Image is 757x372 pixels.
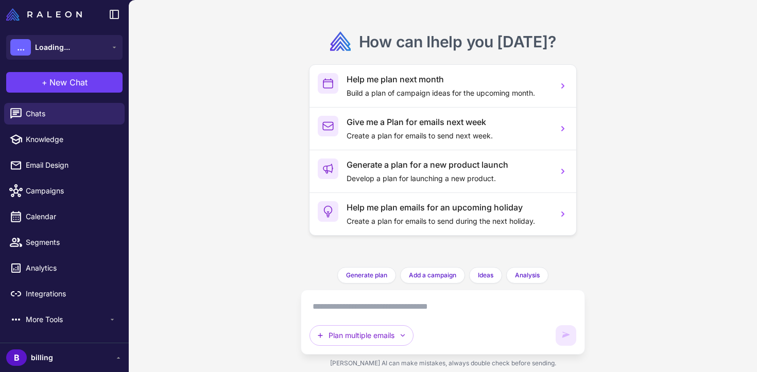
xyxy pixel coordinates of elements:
[346,271,387,280] span: Generate plan
[6,72,123,93] button: +New Chat
[309,325,414,346] button: Plan multiple emails
[469,267,502,284] button: Ideas
[409,271,456,280] span: Add a campaign
[506,267,548,284] button: Analysis
[301,355,584,372] div: [PERSON_NAME] AI can make mistakes, always double check before sending.
[359,31,556,52] h2: How can I ?
[478,271,493,280] span: Ideas
[6,35,123,60] button: ...Loading...
[347,201,549,214] h3: Help me plan emails for an upcoming holiday
[337,267,396,284] button: Generate plan
[26,288,116,299] span: Integrations
[26,160,116,171] span: Email Design
[26,314,108,325] span: More Tools
[6,8,82,21] img: Raleon Logo
[431,32,548,51] span: help you [DATE]
[49,76,88,88] span: New Chat
[4,232,125,253] a: Segments
[347,158,549,171] h3: Generate a plan for a new product launch
[26,108,116,119] span: Chats
[400,267,465,284] button: Add a campaign
[6,349,27,366] div: B
[347,130,549,141] p: Create a plan for emails to send next week.
[347,173,549,184] p: Develop a plan for launching a new product.
[4,154,125,176] a: Email Design
[4,103,125,125] a: Chats
[42,76,47,88] span: +
[347,216,549,227] p: Create a plan for emails to send during the next holiday.
[347,87,549,99] p: Build a plan of campaign ideas for the upcoming month.
[26,134,116,145] span: Knowledge
[515,271,540,280] span: Analysis
[347,116,549,128] h3: Give me a Plan for emails next week
[4,206,125,227] a: Calendar
[26,237,116,248] span: Segments
[26,262,116,274] span: Analytics
[6,8,86,21] a: Raleon Logo
[347,73,549,85] h3: Help me plan next month
[4,257,125,279] a: Analytics
[10,39,31,56] div: ...
[26,185,116,197] span: Campaigns
[4,180,125,202] a: Campaigns
[4,283,125,305] a: Integrations
[31,352,53,363] span: billing
[35,42,70,53] span: Loading...
[4,129,125,150] a: Knowledge
[26,211,116,222] span: Calendar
